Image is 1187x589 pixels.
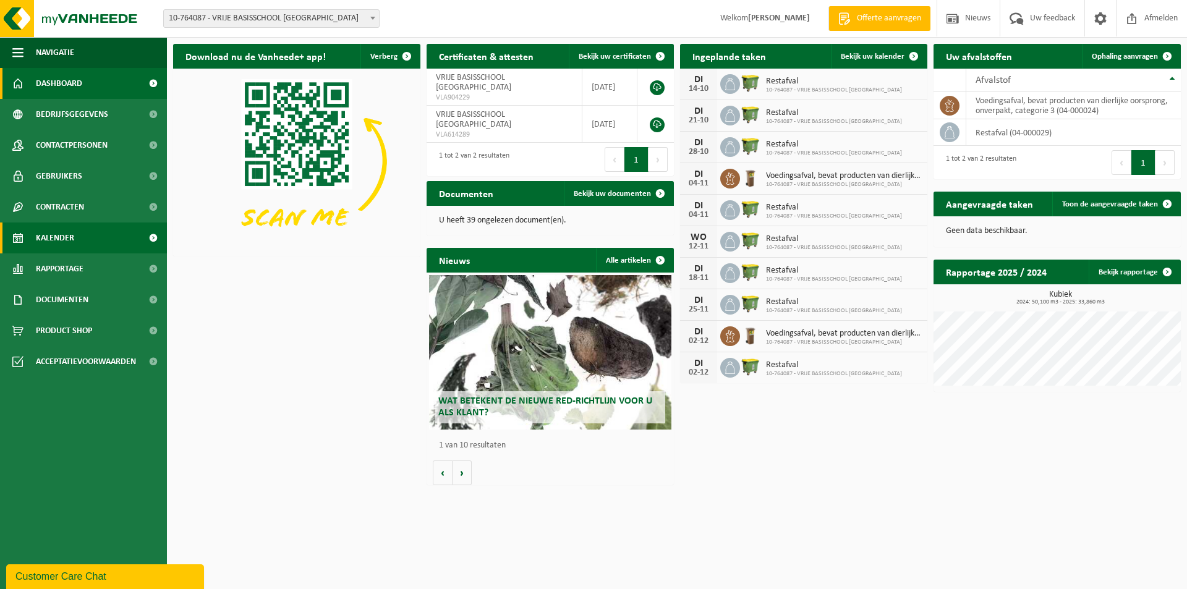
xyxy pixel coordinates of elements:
[766,307,902,315] span: 10-764087 - VRIJE BASISSCHOOL [GEOGRAPHIC_DATA]
[766,181,921,189] span: 10-764087 - VRIJE BASISSCHOOL [GEOGRAPHIC_DATA]
[453,460,472,485] button: Volgende
[36,161,82,192] span: Gebruikers
[1062,200,1158,208] span: Toon de aangevraagde taken
[36,253,83,284] span: Rapportage
[436,73,511,92] span: VRIJE BASISSCHOOL [GEOGRAPHIC_DATA]
[436,93,572,103] span: VLA904229
[686,148,711,156] div: 28-10
[686,358,711,368] div: DI
[436,130,572,140] span: VLA614289
[740,72,761,93] img: WB-1100-HPE-GN-50
[36,68,82,99] span: Dashboard
[934,44,1024,68] h2: Uw afvalstoffen
[766,329,921,339] span: Voedingsafval, bevat producten van dierlijke oorsprong, onverpakt, categorie 3
[740,104,761,125] img: WB-1100-HPE-GN-50
[173,44,338,68] h2: Download nu de Vanheede+ app!
[596,248,673,273] a: Alle artikelen
[624,147,649,172] button: 1
[686,85,711,93] div: 14-10
[766,266,902,276] span: Restafval
[1082,44,1180,69] a: Ophaling aanvragen
[966,119,1181,146] td: restafval (04-000029)
[740,261,761,282] img: WB-1100-HPE-GN-50
[686,264,711,274] div: DI
[36,222,74,253] span: Kalender
[686,75,711,85] div: DI
[427,248,482,272] h2: Nieuws
[1052,192,1180,216] a: Toon de aangevraagde taken
[1092,53,1158,61] span: Ophaling aanvragen
[582,106,637,143] td: [DATE]
[36,130,108,161] span: Contactpersonen
[36,99,108,130] span: Bedrijfsgegevens
[686,211,711,219] div: 04-11
[766,234,902,244] span: Restafval
[766,370,902,378] span: 10-764087 - VRIJE BASISSCHOOL [GEOGRAPHIC_DATA]
[766,244,902,252] span: 10-764087 - VRIJE BASISSCHOOL [GEOGRAPHIC_DATA]
[766,118,902,125] span: 10-764087 - VRIJE BASISSCHOOL [GEOGRAPHIC_DATA]
[841,53,904,61] span: Bekijk uw kalender
[766,87,902,94] span: 10-764087 - VRIJE BASISSCHOOL [GEOGRAPHIC_DATA]
[370,53,398,61] span: Verberg
[564,181,673,206] a: Bekijk uw documenten
[766,150,902,157] span: 10-764087 - VRIJE BASISSCHOOL [GEOGRAPHIC_DATA]
[686,169,711,179] div: DI
[766,213,902,220] span: 10-764087 - VRIJE BASISSCHOOL [GEOGRAPHIC_DATA]
[686,106,711,116] div: DI
[686,305,711,314] div: 25-11
[831,44,926,69] a: Bekijk uw kalender
[766,203,902,213] span: Restafval
[164,10,379,27] span: 10-764087 - VRIJE BASISSCHOOL SINT-PIETER - OOSTKAMP
[433,460,453,485] button: Vorige
[686,295,711,305] div: DI
[36,346,136,377] span: Acceptatievoorwaarden
[36,315,92,346] span: Product Shop
[574,190,651,198] span: Bekijk uw documenten
[766,140,902,150] span: Restafval
[429,275,671,430] a: Wat betekent de nieuwe RED-richtlijn voor u als klant?
[686,368,711,377] div: 02-12
[766,297,902,307] span: Restafval
[740,356,761,377] img: WB-1100-HPE-GN-50
[686,138,711,148] div: DI
[740,167,761,188] img: WB-0140-HPE-BN-01
[940,149,1016,176] div: 1 tot 2 van 2 resultaten
[940,290,1181,305] h3: Kubiek
[854,12,924,25] span: Offerte aanvragen
[438,396,652,418] span: Wat betekent de nieuwe RED-richtlijn voor u als klant?
[360,44,419,69] button: Verberg
[740,135,761,156] img: WB-1100-HPE-GN-50
[173,69,420,254] img: Download de VHEPlus App
[740,324,761,345] img: WB-0140-HPE-BN-01
[828,6,930,31] a: Offerte aanvragen
[433,146,509,173] div: 1 tot 2 van 2 resultaten
[686,179,711,188] div: 04-11
[427,181,506,205] h2: Documenten
[766,171,921,181] span: Voedingsafval, bevat producten van dierlijke oorsprong, onverpakt, categorie 3
[1155,150,1175,175] button: Next
[605,147,624,172] button: Previous
[748,14,810,23] strong: [PERSON_NAME]
[686,327,711,337] div: DI
[6,562,206,589] iframe: chat widget
[569,44,673,69] a: Bekijk uw certificaten
[740,230,761,251] img: WB-1100-HPE-GN-50
[766,276,902,283] span: 10-764087 - VRIJE BASISSCHOOL [GEOGRAPHIC_DATA]
[582,69,637,106] td: [DATE]
[1112,150,1131,175] button: Previous
[766,360,902,370] span: Restafval
[36,37,74,68] span: Navigatie
[740,198,761,219] img: WB-1100-HPE-GN-50
[163,9,380,28] span: 10-764087 - VRIJE BASISSCHOOL SINT-PIETER - OOSTKAMP
[686,274,711,282] div: 18-11
[439,441,668,450] p: 1 van 10 resultaten
[934,260,1059,284] h2: Rapportage 2025 / 2024
[1089,260,1180,284] a: Bekijk rapportage
[740,293,761,314] img: WB-1100-HPE-GN-50
[686,116,711,125] div: 21-10
[976,75,1011,85] span: Afvalstof
[766,77,902,87] span: Restafval
[766,339,921,346] span: 10-764087 - VRIJE BASISSCHOOL [GEOGRAPHIC_DATA]
[436,110,511,129] span: VRIJE BASISSCHOOL [GEOGRAPHIC_DATA]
